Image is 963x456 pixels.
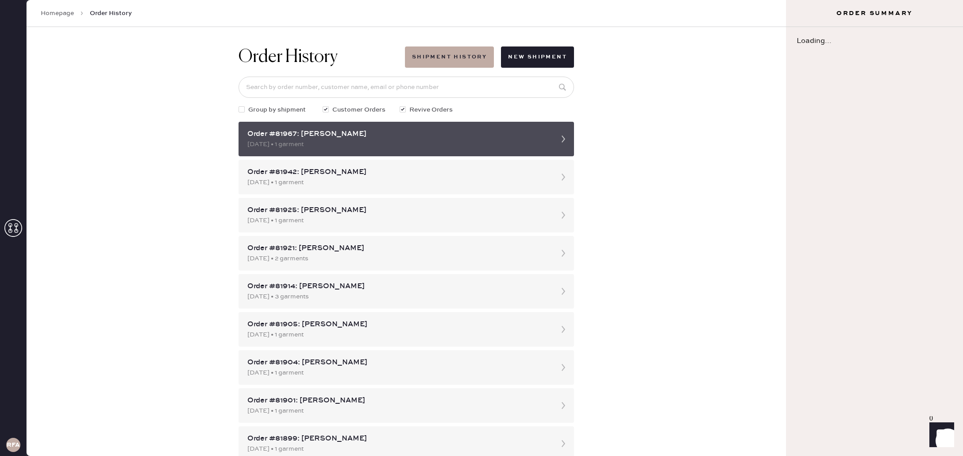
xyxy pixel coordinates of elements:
[247,205,549,216] div: Order #81925: [PERSON_NAME]
[247,368,549,378] div: [DATE] • 1 garment
[921,416,959,454] iframe: Front Chat
[247,281,549,292] div: Order #81914: [PERSON_NAME]
[239,77,574,98] input: Search by order number, customer name, email or phone number
[247,292,549,301] div: [DATE] • 3 garments
[247,433,549,444] div: Order #81899: [PERSON_NAME]
[409,105,453,115] span: Revive Orders
[7,442,20,448] h3: RFA
[501,46,574,68] button: New Shipment
[247,330,549,340] div: [DATE] • 1 garment
[247,254,549,263] div: [DATE] • 2 garments
[247,319,549,330] div: Order #81905: [PERSON_NAME]
[247,129,549,139] div: Order #81967: [PERSON_NAME]
[786,27,963,55] div: Loading...
[247,216,549,225] div: [DATE] • 1 garment
[90,9,132,18] span: Order History
[247,406,549,416] div: [DATE] • 1 garment
[786,9,963,18] h3: Order Summary
[405,46,494,68] button: Shipment History
[247,167,549,178] div: Order #81942: [PERSON_NAME]
[247,139,549,149] div: [DATE] • 1 garment
[247,243,549,254] div: Order #81921: [PERSON_NAME]
[332,105,385,115] span: Customer Orders
[247,357,549,368] div: Order #81904: [PERSON_NAME]
[247,444,549,454] div: [DATE] • 1 garment
[239,46,338,68] h1: Order History
[41,9,74,18] a: Homepage
[247,395,549,406] div: Order #81901: [PERSON_NAME]
[248,105,306,115] span: Group by shipment
[247,178,549,187] div: [DATE] • 1 garment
